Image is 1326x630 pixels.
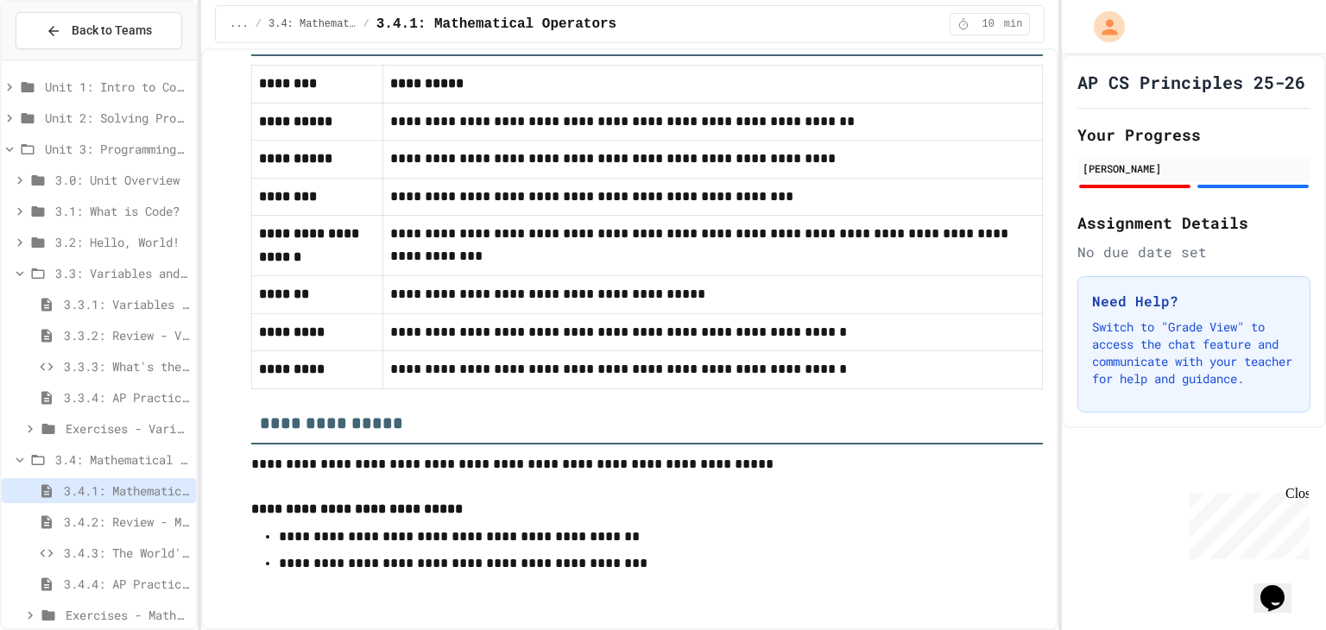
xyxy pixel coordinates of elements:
iframe: chat widget [1183,486,1309,559]
span: Unit 1: Intro to Computer Science [45,78,189,96]
span: 3.4: Mathematical Operators [268,17,357,31]
h2: Assignment Details [1077,211,1310,235]
span: / [363,17,369,31]
span: Exercises - Variables and Data Types [66,419,189,438]
span: 3.3.4: AP Practice - Variables [64,388,189,406]
span: 3.0: Unit Overview [55,171,189,189]
span: Unit 2: Solving Problems in Computer Science [45,109,189,127]
h3: Need Help? [1092,291,1296,312]
iframe: chat widget [1253,561,1309,613]
span: 3.4.2: Review - Mathematical Operators [64,513,189,531]
span: min [1004,17,1023,31]
p: Switch to "Grade View" to access the chat feature and communicate with your teacher for help and ... [1092,318,1296,387]
span: 3.4.1: Mathematical Operators [64,482,189,500]
span: 3.3.2: Review - Variables and Data Types [64,326,189,344]
span: 10 [975,17,1002,31]
span: Exercises - Mathematical Operators [66,606,189,624]
span: 3.4.4: AP Practice - Arithmetic Operators [64,575,189,593]
div: No due date set [1077,242,1310,262]
button: Back to Teams [16,12,182,49]
span: Unit 3: Programming with Python [45,140,189,158]
div: [PERSON_NAME] [1083,161,1305,176]
span: 3.4.1: Mathematical Operators [376,14,616,35]
span: 3.4: Mathematical Operators [55,450,189,469]
span: Back to Teams [72,22,152,40]
div: Chat with us now!Close [7,7,119,110]
span: / [256,17,262,31]
h2: Your Progress [1077,123,1310,147]
span: ... [230,17,249,31]
span: 3.4.3: The World's Worst Farmers Market [64,544,189,562]
span: 3.3: Variables and Data Types [55,264,189,282]
span: 3.2: Hello, World! [55,233,189,251]
span: 3.3.3: What's the Type? [64,357,189,375]
div: My Account [1076,7,1129,47]
span: 3.3.1: Variables and Data Types [64,295,189,313]
h1: AP CS Principles 25-26 [1077,70,1305,94]
span: 3.1: What is Code? [55,202,189,220]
